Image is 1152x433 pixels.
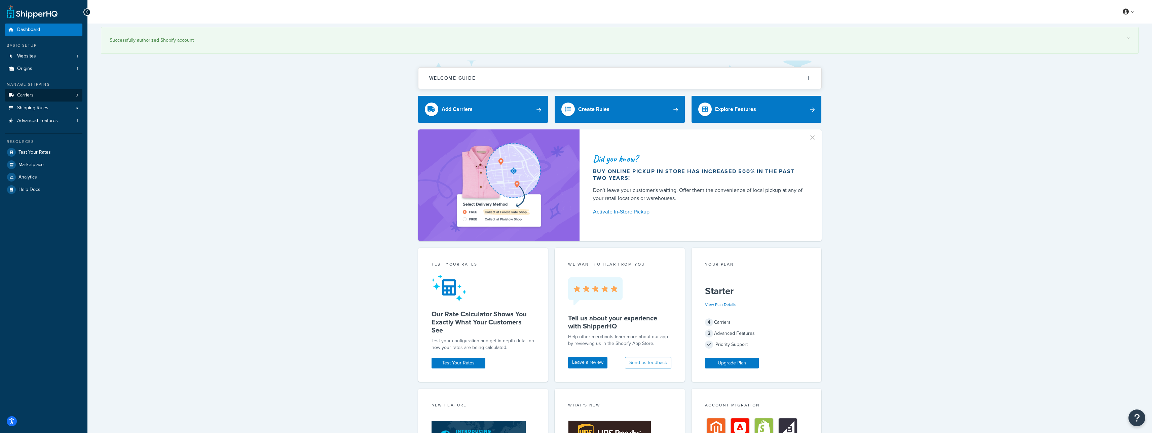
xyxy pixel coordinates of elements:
div: Test your configuration and get in-depth detail on how your rates are being calculated. [432,338,535,351]
span: Websites [17,53,36,59]
h5: Our Rate Calculator Shows You Exactly What Your Customers See [432,310,535,334]
div: Add Carriers [442,105,473,114]
div: Did you know? [593,154,806,163]
p: we want to hear from you [568,261,671,267]
span: 3 [76,92,78,98]
span: Advanced Features [17,118,58,124]
a: Marketplace [5,159,82,171]
button: Open Resource Center [1128,409,1145,426]
a: Leave a review [568,357,607,368]
div: Advanced Features [705,329,808,338]
h2: Welcome Guide [429,76,476,81]
div: Don't leave your customer's waiting. Offer them the convenience of local pickup at any of your re... [593,186,806,202]
a: Carriers3 [5,89,82,102]
span: Analytics [18,174,37,180]
span: Carriers [17,92,34,98]
div: New Feature [432,402,535,410]
a: Add Carriers [418,96,548,123]
span: 1 [77,118,78,124]
span: Shipping Rules [17,105,48,111]
h5: Starter [705,286,808,297]
a: Test Your Rates [5,146,82,158]
div: Account Migration [705,402,808,410]
button: Welcome Guide [418,68,821,89]
li: Carriers [5,89,82,102]
div: Basic Setup [5,43,82,48]
a: Test Your Rates [432,358,485,368]
div: Create Rules [578,105,609,114]
span: 1 [77,66,78,72]
div: Resources [5,139,82,145]
div: What's New [568,402,671,410]
a: Activate In-Store Pickup [593,207,806,216]
div: Test your rates [432,261,535,269]
span: Dashboard [17,27,40,33]
div: Priority Support [705,340,808,349]
img: ad-shirt-map-b0359fc47e01cab431d101c4b569394f6a03f54285957d908178d52f29eb9668.png [438,140,560,231]
li: Origins [5,63,82,75]
a: × [1127,36,1130,41]
div: Your Plan [705,261,808,269]
button: Send us feedback [625,357,671,368]
div: Buy online pickup in store has increased 500% in the past two years! [593,168,806,182]
span: 4 [705,318,713,326]
div: Carriers [705,318,808,327]
span: Test Your Rates [18,150,51,155]
a: Create Rules [555,96,685,123]
div: Manage Shipping [5,82,82,87]
span: Marketplace [18,162,44,168]
li: Advanced Features [5,115,82,127]
span: 2 [705,329,713,338]
a: Shipping Rules [5,102,82,114]
a: Upgrade Plan [705,358,759,368]
a: Advanced Features1 [5,115,82,127]
a: Origins1 [5,63,82,75]
a: Analytics [5,171,82,183]
span: Help Docs [18,187,40,193]
a: View Plan Details [705,302,736,308]
span: 1 [77,53,78,59]
p: Help other merchants learn more about our app by reviewing us in the Shopify App Store. [568,333,671,347]
div: Explore Features [715,105,756,114]
h5: Tell us about your experience with ShipperHQ [568,314,671,330]
a: Websites1 [5,50,82,63]
li: Websites [5,50,82,63]
a: Explore Features [692,96,822,123]
a: Help Docs [5,184,82,196]
a: Dashboard [5,24,82,36]
span: Origins [17,66,32,72]
div: Successfully authorized Shopify account [110,36,1130,45]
